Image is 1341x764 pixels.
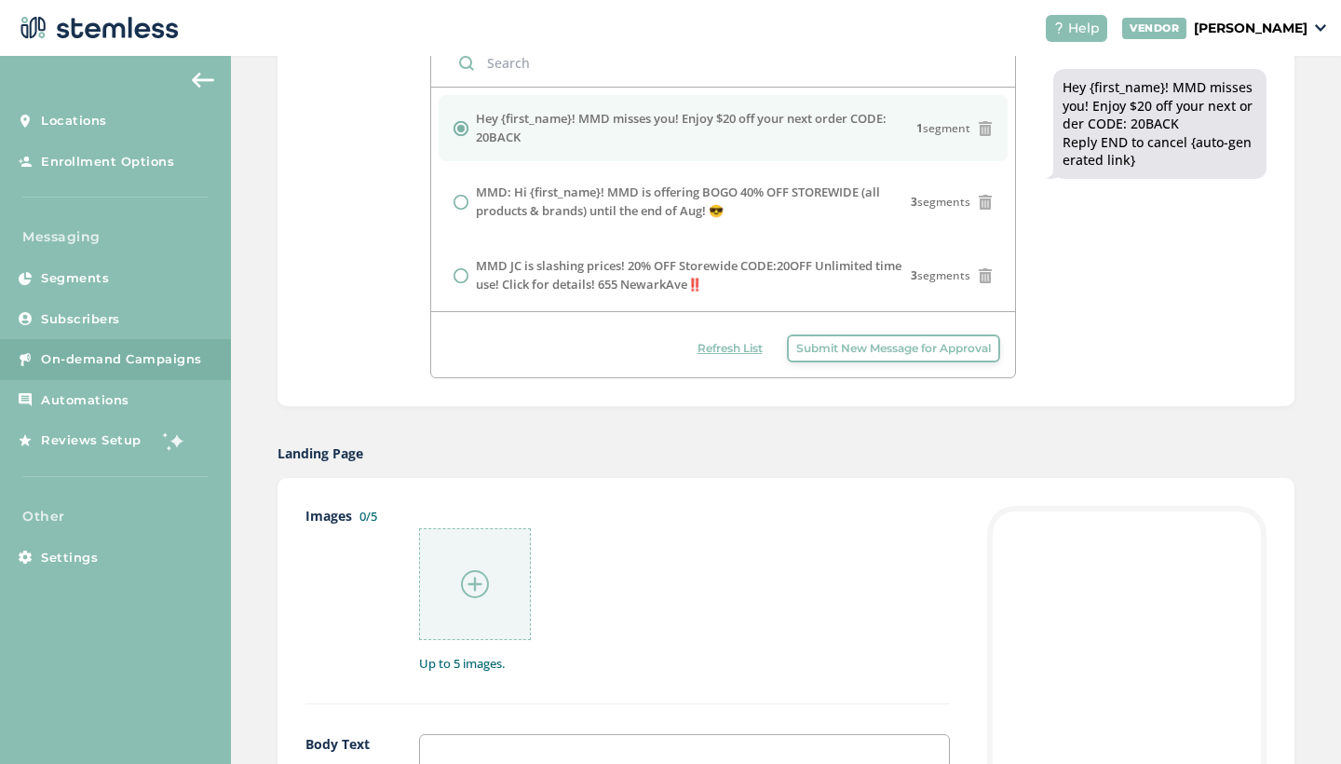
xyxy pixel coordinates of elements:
span: Enrollment Options [41,153,174,171]
strong: 3 [911,267,917,283]
img: icon-circle-plus-45441306.svg [461,570,489,598]
span: Refresh List [698,340,763,357]
span: segment [916,120,970,137]
span: On-demand Campaigns [41,350,202,369]
span: Segments [41,269,109,288]
span: segments [911,194,970,211]
input: Search [431,39,1015,87]
span: Help [1068,19,1100,38]
label: 0/5 [359,508,377,525]
img: icon-help-white-03924b79.svg [1053,22,1064,34]
label: Hey {first_name}! MMD misses you! Enjoy $20 off your next order CODE: 20BACK [476,110,916,146]
label: MMD JC is slashing prices! 20% OFF Storewide CODE:20OFF Unlimited time use! Click for details! 65... [476,257,911,293]
p: [PERSON_NAME] [1194,19,1307,38]
label: Message [305,38,393,378]
label: Landing Page [278,443,363,463]
span: Submit New Message for Approval [796,340,991,357]
div: VENDOR [1122,18,1186,39]
strong: 3 [911,194,917,210]
span: Reviews Setup [41,431,142,450]
strong: 1 [916,120,923,136]
span: segments [911,267,970,284]
button: Submit New Message for Approval [787,334,1000,362]
span: Locations [41,112,107,130]
img: icon_down-arrow-small-66adaf34.svg [1315,24,1326,32]
label: Images [305,506,382,674]
iframe: Chat Widget [1248,675,1341,764]
img: glitter-stars-b7820f95.gif [156,422,193,459]
span: Automations [41,391,129,410]
span: Settings [41,549,98,567]
span: Subscribers [41,310,120,329]
label: MMD: Hi {first_name}! MMD is offering BOGO 40% OFF STOREWIDE (all products & brands) until the en... [476,184,911,220]
label: Up to 5 images. [419,655,950,674]
img: logo-dark-0685b13c.svg [15,9,179,47]
button: Refresh List [688,334,772,362]
img: icon-arrow-back-accent-c549486e.svg [192,73,214,88]
div: Hey {first_name}! MMD misses you! Enjoy $20 off your next order CODE: 20BACK Reply END to cancel ... [1063,78,1258,170]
